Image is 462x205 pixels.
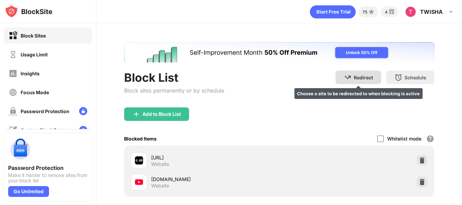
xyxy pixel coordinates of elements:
div: Usage Limit [21,52,48,57]
iframe: Banner [124,42,434,62]
img: favicons [135,178,143,186]
img: insights-off.svg [9,69,17,78]
img: customize-block-page-off.svg [9,126,17,134]
div: Whitelist mode [387,136,421,142]
img: lock-menu.svg [79,107,87,115]
div: 75 [363,9,367,15]
img: push-password-protection.svg [8,137,32,162]
img: logo-blocksite.svg [5,5,52,18]
div: Focus Mode [21,89,49,95]
img: password-protection-off.svg [9,107,17,116]
div: Add to Block List [142,111,181,117]
div: Block Sites [21,33,46,39]
div: Go Unlimited [8,186,49,197]
img: favicons [135,156,143,164]
div: Custom Block Page [21,127,65,133]
div: animation [310,5,356,19]
img: focus-off.svg [9,88,17,97]
div: Password Protection [8,164,88,171]
div: Block List [124,71,224,84]
div: Block sites permanently or by schedule [124,87,224,94]
img: block-on.svg [9,31,17,40]
img: time-usage-off.svg [9,50,17,59]
img: reward-small.svg [388,8,396,16]
img: points-small.svg [367,8,375,16]
img: ACg8ocIEjLZ3-IwsitgsxKp2Iakej2L-zb7CqyqBY3aiRK0eei7jOA=s96-c [405,6,416,17]
div: TWISHA [420,8,443,15]
div: 4 [385,9,388,15]
img: lock-menu.svg [79,126,87,134]
div: Make it harder to remove sites from your block list [8,173,88,183]
div: Blocked Items [124,136,157,142]
div: Insights [21,71,40,76]
div: Website [151,161,169,167]
div: Website [151,183,169,189]
div: Password Protection [21,108,69,114]
div: Redirect [354,75,373,80]
div: Choose a site to be redirected to when blocking is active [294,88,422,99]
div: [DOMAIN_NAME] [151,176,279,183]
div: Schedule [405,75,426,80]
div: [URL] [151,154,279,161]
